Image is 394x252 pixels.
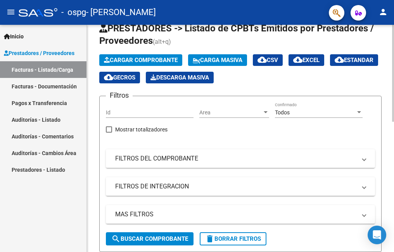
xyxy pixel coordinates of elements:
mat-expansion-panel-header: FILTROS DEL COMPROBANTE [106,149,375,168]
span: Todos [275,109,290,116]
span: Descarga Masiva [150,74,209,81]
app-download-masive: Descarga masiva de comprobantes (adjuntos) [146,72,214,83]
span: Carga Masiva [193,57,242,64]
mat-icon: cloud_download [257,55,267,64]
button: Buscar Comprobante [106,232,194,245]
span: Cargar Comprobante [104,57,178,64]
span: Area [199,109,262,116]
mat-icon: menu [6,7,16,17]
span: Mostrar totalizadores [115,125,168,134]
span: Estandar [335,57,373,64]
span: (alt+q) [153,38,171,45]
mat-expansion-panel-header: FILTROS DE INTEGRACION [106,177,375,196]
span: - [PERSON_NAME] [86,4,156,21]
mat-panel-title: FILTROS DEL COMPROBANTE [115,154,356,163]
button: Gecros [99,72,140,83]
mat-icon: cloud_download [104,72,113,82]
button: Estandar [330,54,378,66]
span: CSV [257,57,278,64]
mat-icon: cloud_download [335,55,344,64]
mat-icon: cloud_download [293,55,302,64]
button: EXCEL [289,54,324,66]
div: Open Intercom Messenger [368,226,386,244]
button: Carga Masiva [188,54,247,66]
mat-panel-title: FILTROS DE INTEGRACION [115,182,356,191]
button: Cargar Comprobante [99,54,182,66]
h3: Filtros [106,90,133,101]
mat-panel-title: MAS FILTROS [115,210,356,219]
button: CSV [253,54,283,66]
span: - ospg [61,4,86,21]
button: Descarga Masiva [146,72,214,83]
mat-icon: delete [205,234,214,243]
span: Inicio [4,32,24,41]
mat-icon: person [378,7,388,17]
span: Gecros [104,74,135,81]
span: Buscar Comprobante [111,235,188,242]
span: EXCEL [293,57,320,64]
span: Borrar Filtros [205,235,261,242]
span: Prestadores / Proveedores [4,49,74,57]
button: Borrar Filtros [200,232,266,245]
mat-expansion-panel-header: MAS FILTROS [106,205,375,224]
mat-icon: search [111,234,121,243]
